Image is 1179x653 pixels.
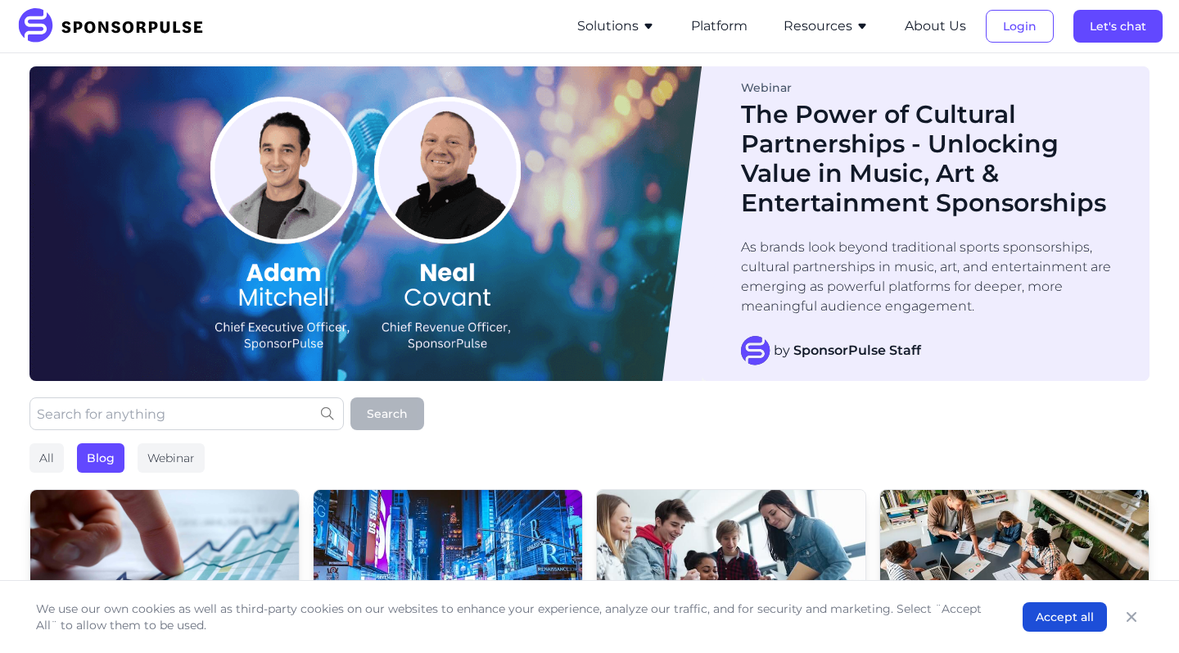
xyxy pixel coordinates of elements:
img: SponsorPulse [16,8,215,44]
img: Getty images courtesy of Unsplash [880,490,1149,647]
input: Search for anything [29,397,344,430]
div: All [29,443,64,473]
img: Blog Image [29,66,702,381]
span: by [774,341,921,361]
img: Photo by Andreas Niendorf courtesy of Unsplash [314,490,582,647]
img: SponsorPulse Staff [741,336,770,365]
button: About Us [905,16,966,36]
button: Search [350,397,424,430]
a: Login [986,19,1054,34]
img: Sponsorship ROI image [30,490,299,647]
a: About Us [905,19,966,34]
img: Getty images courtesy of Unsplash [597,490,865,647]
img: search icon [321,407,334,420]
strong: SponsorPulse Staff [793,342,921,358]
iframe: Chat Widget [1097,574,1179,653]
a: Platform [691,19,748,34]
button: Resources [784,16,869,36]
button: Login [986,10,1054,43]
a: Let's chat [1073,19,1163,34]
h1: The Power of Cultural Partnerships - Unlocking Value in Music, Art & Entertainment Sponsorships [741,100,1117,218]
div: Webinar [741,82,1117,93]
p: As brands look beyond traditional sports sponsorships, cultural partnerships in music, art, and e... [741,238,1117,316]
p: We use our own cookies as well as third-party cookies on our websites to enhance your experience,... [36,601,990,633]
a: Blog ImageWebinarThe Power of Cultural Partnerships - Unlocking Value in Music, Art & Entertainme... [29,66,1150,381]
button: Platform [691,16,748,36]
div: Webinar [138,443,205,473]
button: Accept all [1023,602,1107,632]
div: Blog [77,443,124,473]
button: Solutions [577,16,655,36]
button: Let's chat [1073,10,1163,43]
